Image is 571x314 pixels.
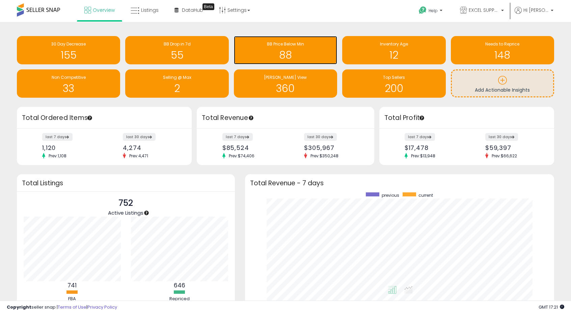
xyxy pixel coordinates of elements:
[159,296,200,302] div: Repriced
[108,197,143,210] p: 752
[304,144,362,151] div: $305,967
[419,115,425,121] div: Tooltip anchor
[87,115,93,121] div: Tooltip anchor
[52,296,92,302] div: FBA
[52,74,86,80] span: Non Competitive
[384,113,549,123] h3: Total Profit
[485,144,542,151] div: $59,397
[42,144,99,151] div: 1,120
[539,304,564,310] span: 2025-10-12 17:21 GMT
[202,3,214,10] div: Tooltip anchor
[42,133,73,141] label: last 7 days
[523,7,549,13] span: Hi [PERSON_NAME]
[141,7,159,13] span: Listings
[202,113,369,123] h3: Total Revenue
[7,304,31,310] strong: Copyright
[125,69,228,98] a: Selling @ Max 2
[164,41,191,47] span: BB Drop in 7d
[248,115,254,121] div: Tooltip anchor
[380,41,408,47] span: Inventory Age
[515,7,553,22] a: Hi [PERSON_NAME]
[454,50,551,61] h1: 148
[250,181,549,186] h3: Total Revenue - 7 days
[485,133,518,141] label: last 30 days
[451,36,554,64] a: Needs to Reprice 148
[382,192,399,198] span: previous
[123,133,156,141] label: last 30 days
[22,181,230,186] h3: Total Listings
[418,192,433,198] span: current
[17,69,120,98] a: Non Competitive 33
[452,70,553,96] a: Add Actionable Insights
[67,281,77,289] b: 741
[488,153,520,159] span: Prev: $66,622
[485,41,519,47] span: Needs to Reprice
[234,36,337,64] a: BB Price Below Min 88
[418,6,427,14] i: Get Help
[182,7,203,13] span: DataHub
[222,133,253,141] label: last 7 days
[346,50,442,61] h1: 12
[123,144,180,151] div: 4,274
[126,153,152,159] span: Prev: 4,471
[7,304,117,311] div: seller snap | |
[408,153,439,159] span: Prev: $13,948
[469,7,499,13] span: EXCEL SUPPLIES LLC
[22,113,187,123] h3: Total Ordered Items
[237,50,334,61] h1: 88
[93,7,115,13] span: Overview
[58,304,86,310] a: Terms of Use
[346,83,442,94] h1: 200
[405,144,462,151] div: $17,478
[237,83,334,94] h1: 360
[17,36,120,64] a: 30 Day Decrease 155
[342,69,445,98] a: Top Sellers 200
[475,87,530,93] span: Add Actionable Insights
[125,36,228,64] a: BB Drop in 7d 55
[163,74,191,80] span: Selling @ Max
[20,83,117,94] h1: 33
[129,83,225,94] h1: 2
[51,41,86,47] span: 30 Day Decrease
[429,8,438,13] span: Help
[222,144,280,151] div: $85,524
[304,133,337,141] label: last 30 days
[307,153,342,159] span: Prev: $350,248
[143,210,149,216] div: Tooltip anchor
[225,153,258,159] span: Prev: $74,406
[129,50,225,61] h1: 55
[45,153,70,159] span: Prev: 1,108
[383,74,405,80] span: Top Sellers
[264,74,307,80] span: [PERSON_NAME] View
[174,281,185,289] b: 646
[234,69,337,98] a: [PERSON_NAME] View 360
[108,209,143,216] span: Active Listings
[267,41,304,47] span: BB Price Below Min
[342,36,445,64] a: Inventory Age 12
[87,304,117,310] a: Privacy Policy
[20,50,117,61] h1: 155
[413,1,449,22] a: Help
[405,133,435,141] label: last 7 days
